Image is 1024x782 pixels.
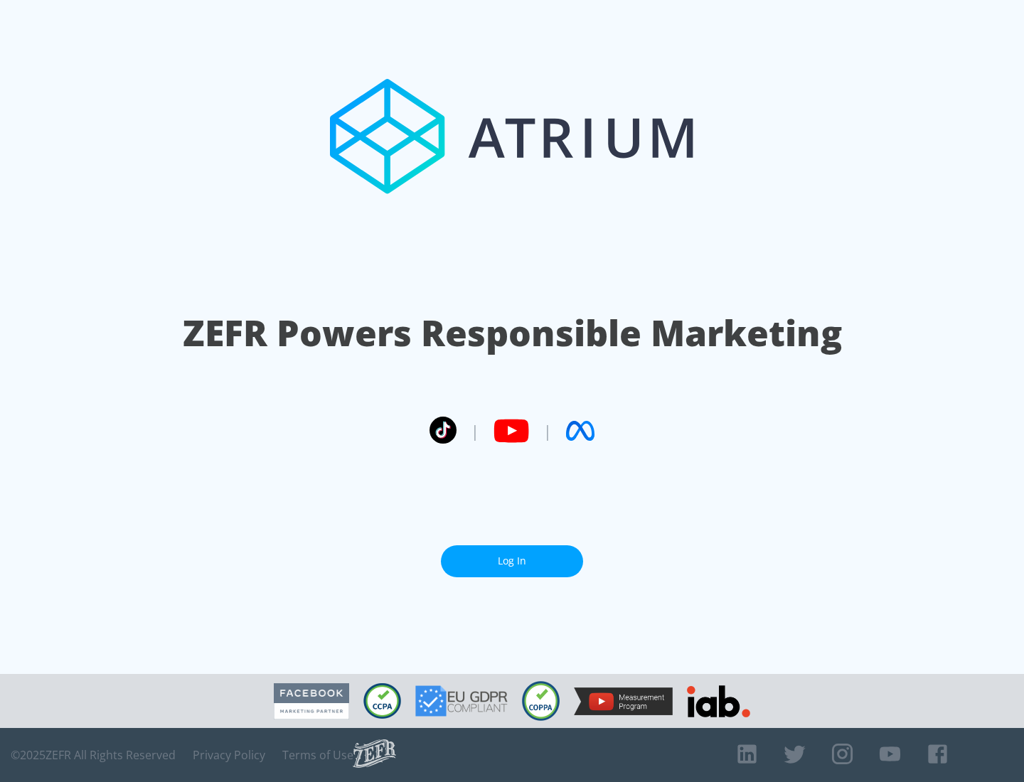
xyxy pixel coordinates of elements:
a: Privacy Policy [193,748,265,762]
h1: ZEFR Powers Responsible Marketing [183,309,842,358]
span: | [471,420,479,441]
img: YouTube Measurement Program [574,687,673,715]
img: GDPR Compliant [415,685,508,717]
img: Facebook Marketing Partner [274,683,349,719]
img: COPPA Compliant [522,681,560,721]
span: | [543,420,552,441]
span: © 2025 ZEFR All Rights Reserved [11,748,176,762]
a: Terms of Use [282,748,353,762]
img: IAB [687,685,750,717]
a: Log In [441,545,583,577]
img: CCPA Compliant [363,683,401,719]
